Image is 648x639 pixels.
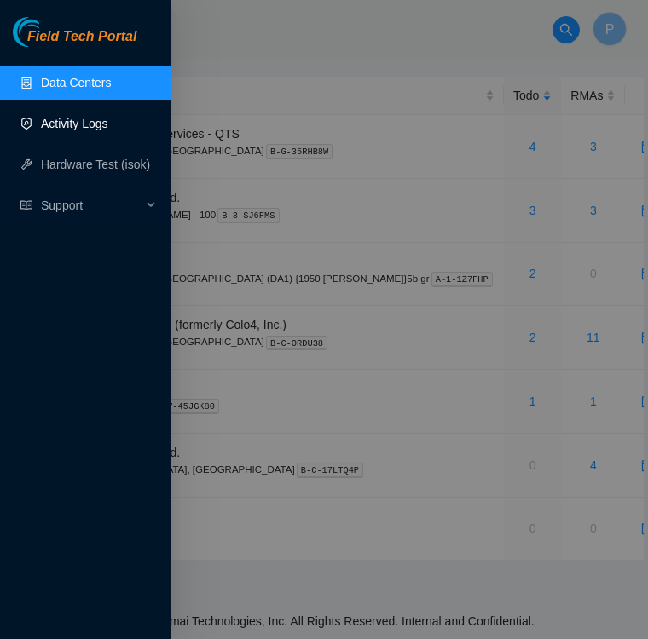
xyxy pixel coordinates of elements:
a: Hardware Test (isok) [41,158,150,171]
span: Field Tech Portal [27,29,136,45]
span: read [20,199,32,211]
a: Akamai TechnologiesField Tech Portal [13,31,136,53]
img: Akamai Technologies [13,17,86,47]
span: Support [41,188,142,222]
a: Data Centers [41,76,111,89]
a: Activity Logs [41,117,108,130]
